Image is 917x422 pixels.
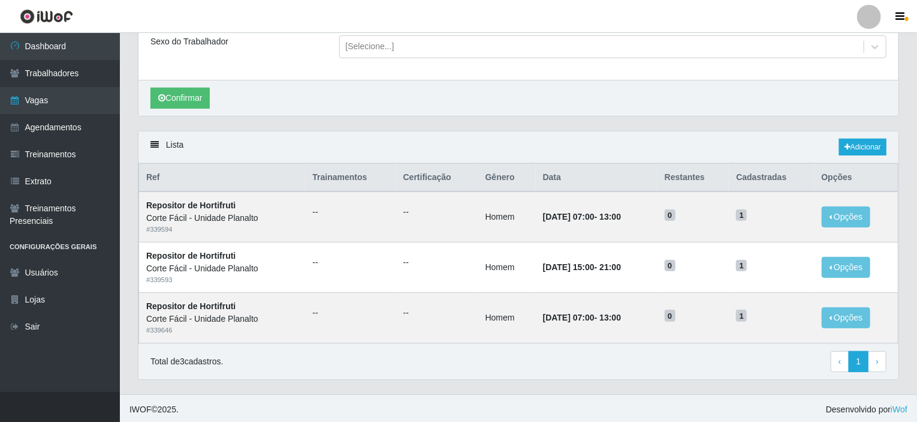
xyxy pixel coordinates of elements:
[478,292,536,343] td: Homem
[146,262,298,275] div: Corte Fácil - Unidade Planalto
[665,310,675,322] span: 0
[146,200,236,210] strong: Repositor de Hortifruti
[150,35,228,48] label: Sexo do Trabalhador
[146,225,298,235] div: # 339594
[312,206,388,219] ul: --
[139,164,306,192] th: Ref
[146,301,236,311] strong: Repositor de Hortifruti
[838,357,841,366] span: ‹
[146,251,236,261] strong: Repositor de Hortifruti
[312,256,388,269] ul: --
[478,164,536,192] th: Gênero
[736,260,747,272] span: 1
[815,164,898,192] th: Opções
[396,164,478,192] th: Certificação
[543,212,621,222] strong: -
[657,164,729,192] th: Restantes
[876,357,879,366] span: ›
[129,403,179,416] span: © 2025 .
[826,403,907,416] span: Desenvolvido por
[891,405,907,414] a: iWof
[543,262,621,272] strong: -
[599,313,621,322] time: 13:00
[599,262,621,272] time: 21:00
[20,9,73,24] img: CoreUI Logo
[822,206,871,228] button: Opções
[543,212,595,222] time: [DATE] 07:00
[831,351,886,373] nav: pagination
[822,307,871,328] button: Opções
[822,257,871,278] button: Opções
[736,310,747,322] span: 1
[665,260,675,272] span: 0
[736,209,747,222] span: 1
[868,351,886,373] a: Next
[665,209,675,222] span: 0
[129,405,152,414] span: IWOF
[478,191,536,242] td: Homem
[146,212,298,225] div: Corte Fácil - Unidade Planalto
[346,41,394,53] div: [Selecione...]
[839,139,886,155] a: Adicionar
[305,164,396,192] th: Trainamentos
[146,313,298,325] div: Corte Fácil - Unidade Planalto
[536,164,657,192] th: Data
[150,355,223,368] p: Total de 3 cadastros.
[543,262,595,272] time: [DATE] 15:00
[599,212,621,222] time: 13:00
[312,307,388,319] ul: --
[831,351,849,373] a: Previous
[146,325,298,336] div: # 339646
[403,206,471,219] ul: --
[403,307,471,319] ul: --
[543,313,621,322] strong: -
[146,275,298,285] div: # 339593
[150,88,210,109] button: Confirmar
[403,256,471,269] ul: --
[729,164,814,192] th: Cadastradas
[543,313,595,322] time: [DATE] 07:00
[138,131,898,163] div: Lista
[478,243,536,293] td: Homem
[849,351,869,373] a: 1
